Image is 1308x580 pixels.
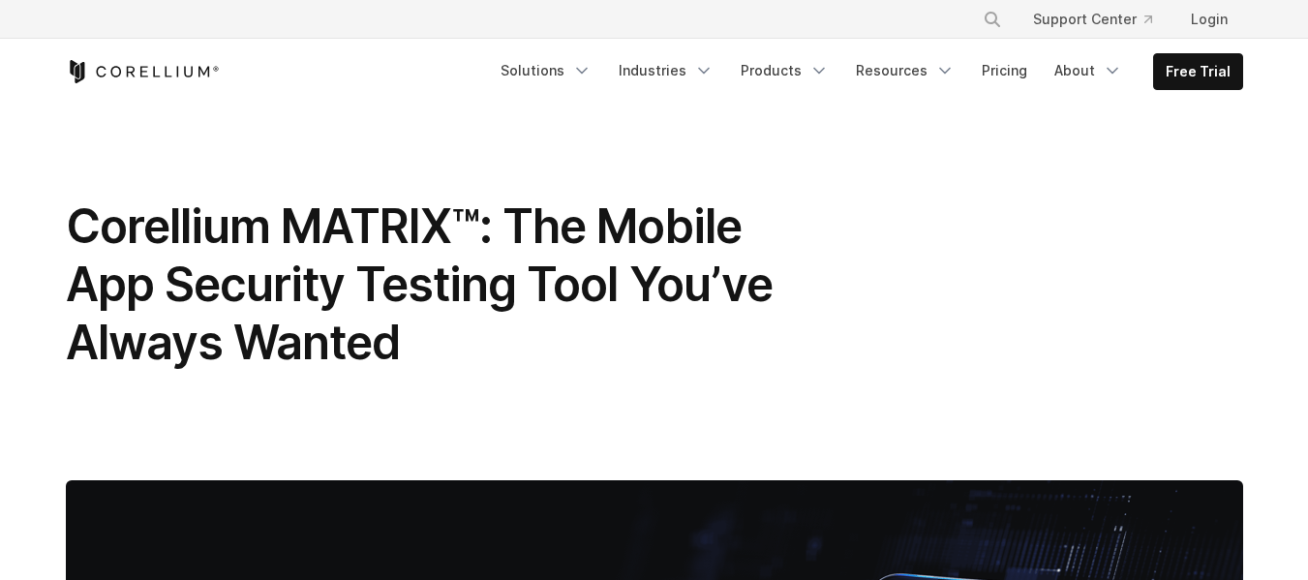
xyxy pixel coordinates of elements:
[1043,53,1134,88] a: About
[66,198,773,371] span: Corellium MATRIX™: The Mobile App Security Testing Tool You’ve Always Wanted
[729,53,840,88] a: Products
[1175,2,1243,37] a: Login
[959,2,1243,37] div: Navigation Menu
[970,53,1039,88] a: Pricing
[489,53,1243,90] div: Navigation Menu
[1154,54,1242,89] a: Free Trial
[66,60,220,83] a: Corellium Home
[607,53,725,88] a: Industries
[844,53,966,88] a: Resources
[975,2,1010,37] button: Search
[1018,2,1168,37] a: Support Center
[489,53,603,88] a: Solutions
